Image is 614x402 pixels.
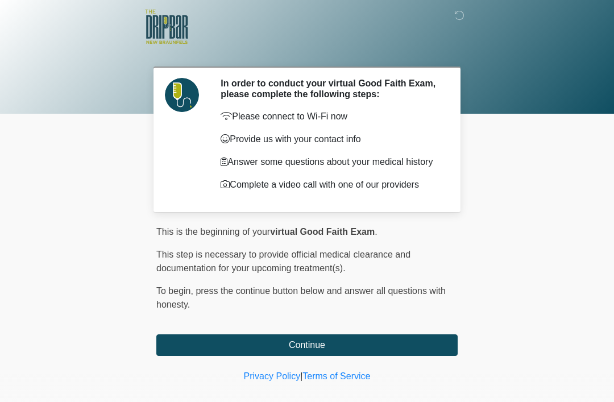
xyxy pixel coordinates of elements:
span: This step is necessary to provide official medical clearance and documentation for your upcoming ... [156,250,410,273]
span: To begin, [156,286,196,296]
span: press the continue button below and answer all questions with honesty. [156,286,446,309]
img: The DRIPBaR - New Braunfels Logo [145,9,188,45]
p: Complete a video call with one of our providers [221,178,441,192]
button: Continue [156,334,458,356]
strong: virtual Good Faith Exam [270,227,375,237]
p: Answer some questions about your medical history [221,155,441,169]
a: Privacy Policy [244,371,301,381]
a: Terms of Service [302,371,370,381]
p: Provide us with your contact info [221,132,441,146]
a: | [300,371,302,381]
img: Agent Avatar [165,78,199,112]
h2: In order to conduct your virtual Good Faith Exam, please complete the following steps: [221,78,441,100]
p: Please connect to Wi-Fi now [221,110,441,123]
span: This is the beginning of your [156,227,270,237]
span: . [375,227,377,237]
